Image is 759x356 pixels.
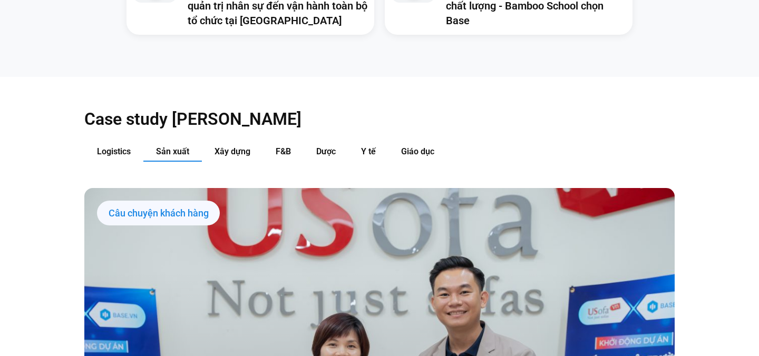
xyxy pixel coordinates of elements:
span: Dược [316,146,336,156]
span: Xây dựng [215,146,250,156]
span: Logistics [97,146,131,156]
span: Y tế [361,146,376,156]
div: Câu chuyện khách hàng [97,201,220,226]
span: F&B [276,146,291,156]
span: Giáo dục [401,146,434,156]
span: Sản xuất [156,146,189,156]
h2: Case study [PERSON_NAME] [84,108,675,130]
